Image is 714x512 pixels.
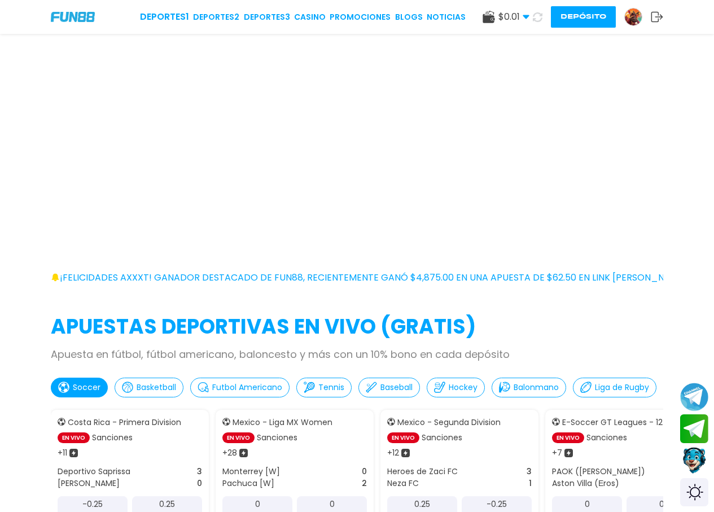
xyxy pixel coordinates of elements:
p: 1 [529,478,532,489]
img: Avatar [625,8,642,25]
p: [PERSON_NAME] [58,478,120,489]
button: Liga de Rugby [573,378,656,397]
p: 0.25 [414,498,430,510]
p: Balonmano [514,382,559,393]
div: Switch theme [680,478,708,506]
p: Apuesta en fútbol, fútbol americano, baloncesto y más con un 10% bono en cada depósito [51,347,663,362]
button: Join telegram [680,414,708,444]
p: 0 [330,498,335,510]
img: Company Logo [51,12,95,21]
a: Deportes2 [193,11,239,23]
button: Soccer [51,378,108,397]
p: 0 [255,498,260,510]
p: Baseball [380,382,413,393]
a: NOTICIAS [427,11,466,23]
p: Pachuca [W] [222,478,274,489]
p: + 11 [58,447,67,459]
p: Sanciones [92,432,133,444]
p: 3 [197,466,202,478]
button: Contact customer service [680,446,708,475]
a: Deportes1 [140,10,189,24]
p: Costa Rica - Primera Division [68,417,181,428]
button: Balonmano [492,378,566,397]
p: Sanciones [257,432,297,444]
p: Deportivo Saprissa [58,466,130,478]
p: Mexico - Liga MX Women [233,417,332,428]
p: Hockey [449,382,478,393]
button: Baseball [358,378,420,397]
p: -0.25 [487,498,507,510]
p: 0 [197,478,202,489]
p: EN VIVO [552,432,584,443]
p: EN VIVO [387,432,419,443]
button: Futbol Americano [190,378,290,397]
p: Aston Villa (Еros) [552,478,619,489]
p: Liga de Rugby [595,382,649,393]
button: Basketball [115,378,183,397]
button: Join telegram channel [680,382,708,412]
p: + 7 [552,447,562,459]
p: 2 [362,478,367,489]
p: EN VIVO [222,432,255,443]
a: Promociones [330,11,391,23]
button: Tennis [296,378,352,397]
p: Soccer [73,382,100,393]
p: EN VIVO [58,432,90,443]
p: 0 [585,498,590,510]
p: 0 [362,466,367,478]
h2: APUESTAS DEPORTIVAS EN VIVO (gratis) [51,312,663,342]
button: Hockey [427,378,485,397]
span: $ 0.01 [498,10,529,24]
p: 3 [527,466,532,478]
p: Futbol Americano [212,382,282,393]
p: + 28 [222,447,237,459]
p: Monterrey [W] [222,466,280,478]
a: Deportes3 [244,11,290,23]
button: Depósito [551,6,616,28]
a: CASINO [294,11,326,23]
p: Basketball [137,382,176,393]
p: -0.25 [82,498,103,510]
p: Tennis [318,382,344,393]
p: Sanciones [586,432,627,444]
p: Neza FC [387,478,419,489]
p: PAOK ([PERSON_NAME]) [552,466,645,478]
p: Mexico - Segunda Division [397,417,501,428]
p: E-Soccer GT Leagues - 12 mins [562,417,684,428]
p: Heroes de Zaci FC [387,466,458,478]
a: Avatar [624,8,651,26]
a: BLOGS [395,11,423,23]
p: + 12 [387,447,399,459]
p: 0.25 [159,498,175,510]
p: 0 [659,498,664,510]
p: Sanciones [422,432,462,444]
